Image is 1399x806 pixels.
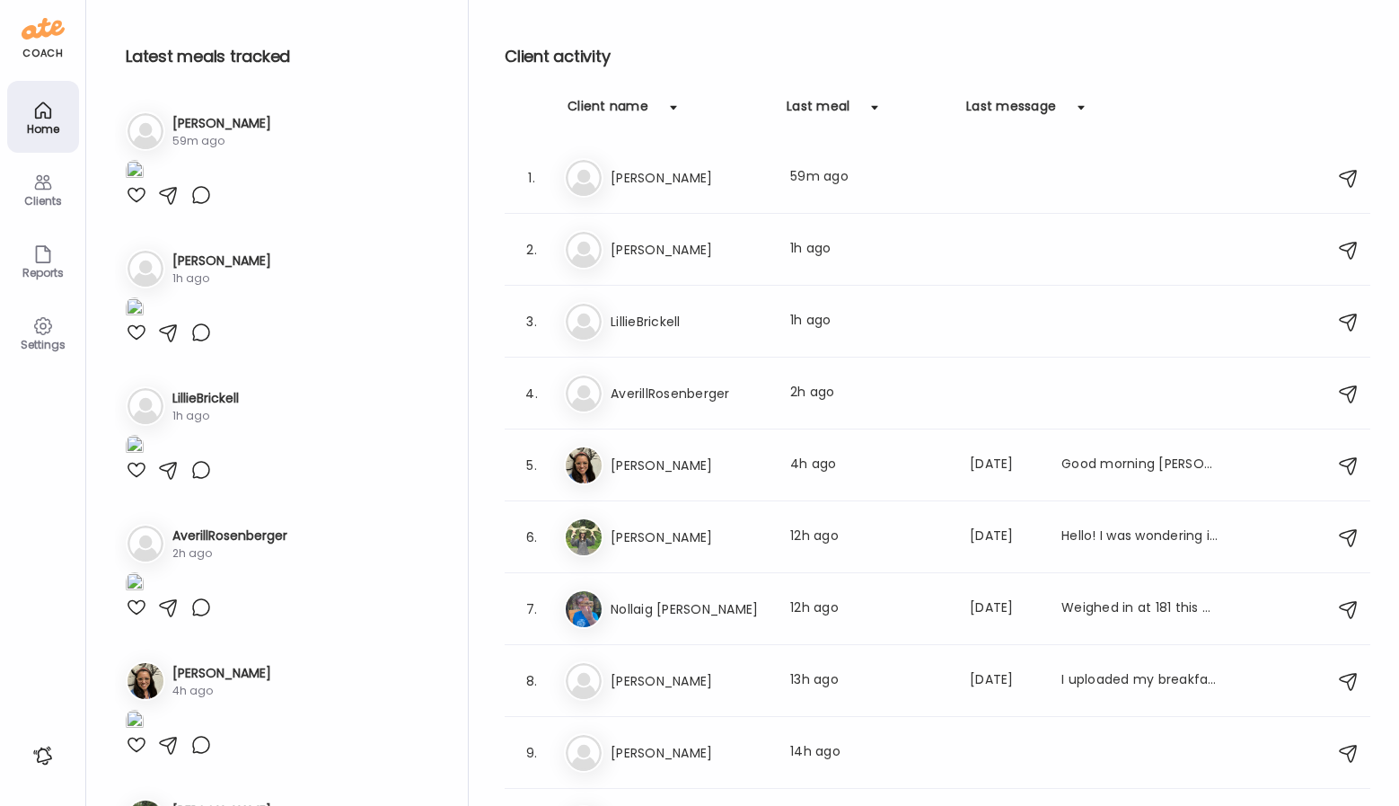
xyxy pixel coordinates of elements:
div: [DATE] [970,598,1040,620]
div: coach [22,46,63,61]
img: bg-avatar-default.svg [566,663,602,699]
div: 12h ago [790,598,948,620]
div: 1h ago [790,311,948,332]
img: bg-avatar-default.svg [566,232,602,268]
h3: [PERSON_NAME] [611,455,769,476]
img: avatars%2FsCoOxfe5LKSztrh2iwVaRnI5kXA3 [566,447,602,483]
div: Settings [11,339,75,350]
h2: Latest meals tracked [126,43,439,70]
img: bg-avatar-default.svg [566,735,602,771]
h3: [PERSON_NAME] [611,670,769,692]
div: 1h ago [790,239,948,261]
div: [DATE] [970,527,1040,548]
img: images%2FVv5Hqadp83Y4MnRrP5tYi7P5Lf42%2FltwdWiTP6WzAfdES9kCX%2FnEubXKi3NxgXTLrVlkJO_1080 [126,160,144,184]
img: bg-avatar-default.svg [128,526,163,562]
div: Last meal [787,97,849,126]
div: 4h ago [790,455,948,476]
img: images%2FDlCF3wxT2yddTnnxpsSUtJ87eUZ2%2F3QrLToRFOuFDw8S6RoY1%2FUJgCU5vc4Cm8FOsyIYdI_1080 [126,572,144,597]
div: 59m ago [790,167,948,189]
div: Clients [11,195,75,207]
img: images%2Fm4Nv6Rby8pPtpFXfYIONKFnL65C3%2FcM3ipNrwupDhWwQvlEyA%2FnmvWZWwtFmr7DpNJJzIg_240 [126,435,144,459]
div: 1h ago [172,408,239,424]
div: 1. [521,167,542,189]
div: 6. [521,527,542,548]
div: 2h ago [172,545,287,562]
div: 7. [521,598,542,620]
div: 59m ago [172,133,271,149]
h3: [PERSON_NAME] [611,527,769,548]
div: 2h ago [790,383,948,404]
div: 14h ago [790,742,948,764]
div: 1h ago [172,270,271,287]
h3: [PERSON_NAME] [611,239,769,261]
img: bg-avatar-default.svg [566,304,602,340]
div: 8. [521,670,542,692]
div: Weighed in at 181 this morning [1061,598,1219,620]
img: ate [22,14,65,43]
h3: [PERSON_NAME] [611,167,769,189]
img: images%2FbVUeRT6bDOP0vLYSsfvOpHKriY13%2FUWjjd9NWJzrwZI7jgB1B%2FbiLhjLM8qt5X7sOVLsD0_1080 [126,297,144,322]
img: bg-avatar-default.svg [566,376,602,412]
img: avatars%2FtWGZA4JeKxP2yWK9tdH6lKky5jf1 [566,591,602,627]
div: Hello! I was wondering if I get a craving for soda, do you recommend olipop/poppi drinks? [1061,527,1219,548]
h3: [PERSON_NAME] [611,742,769,764]
div: 9. [521,742,542,764]
h3: LillieBrickell [172,389,239,408]
div: 2. [521,239,542,261]
img: bg-avatar-default.svg [566,160,602,196]
div: Good morning [PERSON_NAME]. I just wondering if you receive my food. I try to put it everything. [1061,455,1219,476]
div: I uploaded my breakfast but not sure I did it right 😂 can you see it? [1061,670,1219,692]
div: [DATE] [970,455,1040,476]
h2: Client activity [505,43,1370,70]
div: 4. [521,383,542,404]
h3: AverillRosenberger [611,383,769,404]
div: Last message [966,97,1056,126]
img: bg-avatar-default.svg [128,113,163,149]
div: 5. [521,455,542,476]
div: 4h ago [172,683,271,699]
img: images%2FsCoOxfe5LKSztrh2iwVaRnI5kXA3%2Ft5LECYVuR7Vif8QpkNUS%2FuTd0KhEJ2E3TNf0lBGJW_1080 [126,710,144,734]
div: Home [11,123,75,135]
img: avatars%2FguMlrAoU3Qe0WxLzca1mfYkwLcQ2 [566,519,602,555]
h3: [PERSON_NAME] [172,252,271,270]
h3: [PERSON_NAME] [172,114,271,133]
div: [DATE] [970,670,1040,692]
img: avatars%2FsCoOxfe5LKSztrh2iwVaRnI5kXA3 [128,663,163,699]
h3: LillieBrickell [611,311,769,332]
div: Client name [568,97,648,126]
div: Reports [11,267,75,279]
div: 12h ago [790,527,948,548]
div: 3. [521,311,542,332]
img: bg-avatar-default.svg [128,251,163,287]
h3: [PERSON_NAME] [172,664,271,683]
div: 13h ago [790,670,948,692]
h3: Nollaig [PERSON_NAME] [611,598,769,620]
img: bg-avatar-default.svg [128,388,163,424]
h3: AverillRosenberger [172,527,287,545]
